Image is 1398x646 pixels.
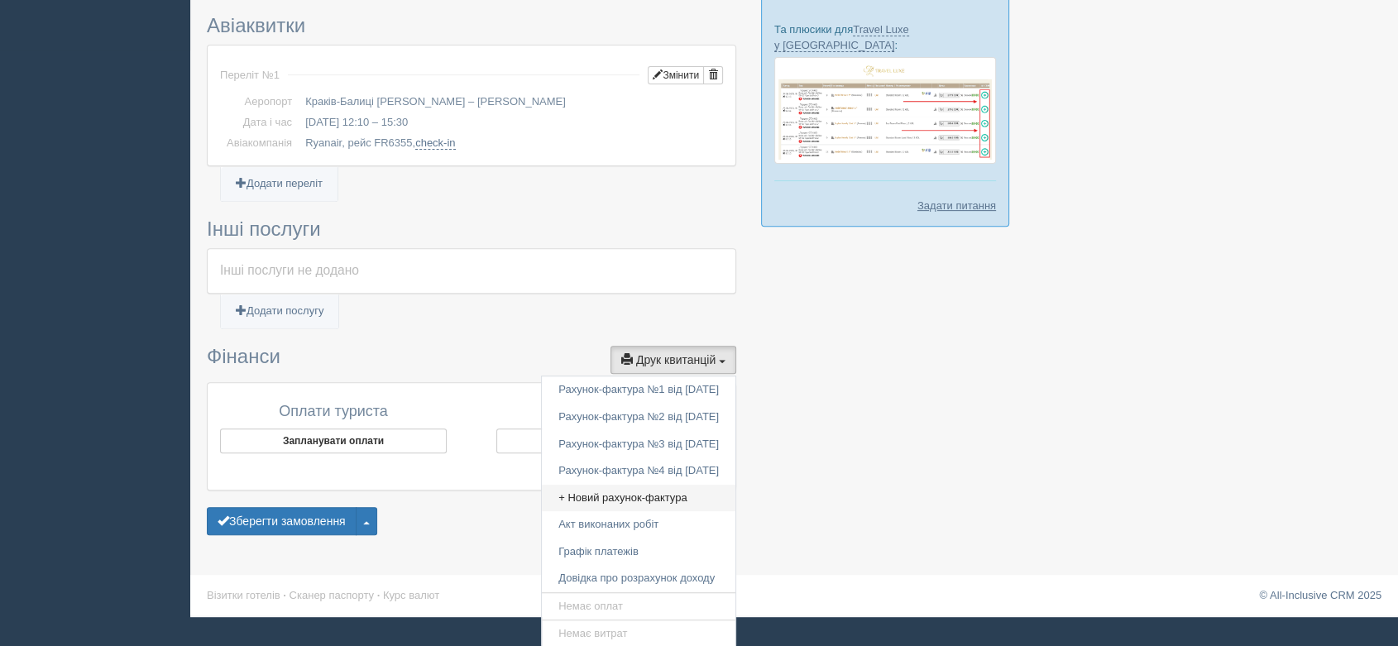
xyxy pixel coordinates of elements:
a: Задати питання [917,198,996,213]
div: Інші послуги не додано [220,261,723,280]
a: Додати послугу [221,294,338,328]
span: Немає оплат [558,600,623,612]
a: Довідка про розрахунок доходу [542,565,735,592]
p: Та плюсики для : [774,22,996,53]
a: Сканер паспорту [290,589,374,601]
img: travel-luxe-%D0%BF%D0%BE%D0%B4%D0%B1%D0%BE%D1%80%D0%BA%D0%B0-%D1%81%D1%80%D0%BC-%D0%B4%D0%BB%D1%8... [774,57,996,164]
td: Аеропорт [220,92,299,112]
button: Запланувати витрати [496,428,723,453]
a: Рахунок-фактура №3 від [DATE] [542,431,735,458]
a: Рахунок-фактура №2 від [DATE] [542,404,735,431]
td: Краків-Балиці [PERSON_NAME] – [PERSON_NAME] [299,92,723,112]
td: Дата і час [220,112,299,133]
a: + Новий рахунок-фактура [542,485,735,512]
td: Ryanair, рейс FR6355, [299,133,723,154]
span: · [283,589,286,601]
button: Зберегти замовлення [207,507,357,535]
a: Курс валют [383,589,439,601]
a: Візитки готелів [207,589,280,601]
span: · [377,589,381,601]
a: Додати переліт [221,167,338,201]
button: Запланувати оплати [220,428,447,453]
span: 1 [274,69,280,81]
a: Немає оплат [542,593,735,620]
a: Рахунок-фактура №1 від [DATE] [542,376,735,404]
h4: Оплати туриста [220,404,447,420]
span: Немає витрат [558,627,627,639]
h3: Авіаквитки [207,15,736,36]
h4: Наші витрати [496,404,723,420]
h3: Фінанси [207,346,736,374]
button: Змінити [648,66,704,84]
a: Travel Luxe у [GEOGRAPHIC_DATA] [774,23,909,52]
button: Друк квитанцій [610,346,736,374]
td: Переліт № [220,58,280,92]
a: Акт виконаних робіт [542,511,735,538]
a: Графік платежів [542,538,735,566]
a: Рахунок-фактура №4 від [DATE] [542,457,735,485]
td: Авіакомпанія [220,133,299,154]
td: [DATE] 12:10 – 15:30 [299,112,723,133]
a: © All-Inclusive CRM 2025 [1259,589,1381,601]
h3: Інші послуги [207,218,736,240]
a: check-in [415,136,455,150]
span: Друк квитанцій [636,353,716,366]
